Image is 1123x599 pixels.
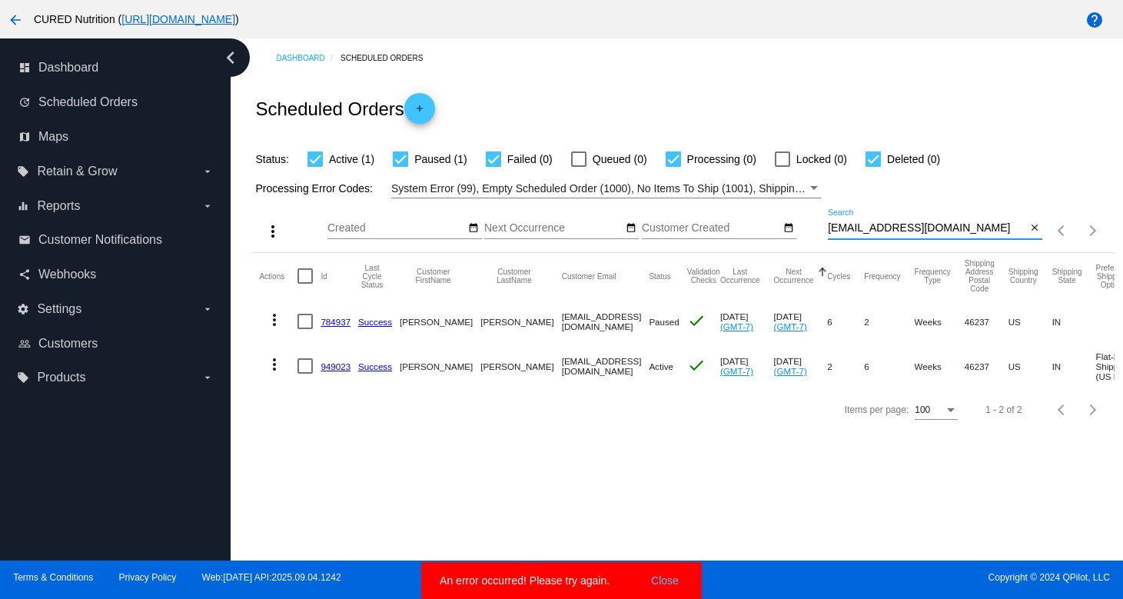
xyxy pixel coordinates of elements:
[845,404,909,415] div: Items per page:
[38,61,98,75] span: Dashboard
[783,222,794,235] mat-icon: date_range
[400,344,480,388] mat-cell: [PERSON_NAME]
[34,13,239,25] span: CURED Nutrition ( )
[18,96,31,108] i: update
[827,299,864,344] mat-cell: 6
[827,271,850,281] button: Change sorting for Cycles
[410,103,429,121] mat-icon: add
[321,361,351,371] a: 949023
[17,200,29,212] i: equalizer
[1029,222,1040,235] mat-icon: close
[687,253,720,299] mat-header-cell: Validation Checks
[18,90,214,115] a: update Scheduled Orders
[18,268,31,281] i: share
[720,321,753,331] a: (GMT-7)
[649,317,679,327] span: Paused
[965,259,995,293] button: Change sorting for ShippingPostcode
[201,303,214,315] i: arrow_drop_down
[1008,344,1052,388] mat-cell: US
[562,271,616,281] button: Change sorting for CustomerEmail
[255,182,373,195] span: Processing Error Codes:
[887,150,940,168] span: Deleted (0)
[391,179,821,198] mat-select: Filter by Processing Error Codes
[720,366,753,376] a: (GMT-7)
[327,222,466,235] input: Created
[17,165,29,178] i: local_offer
[37,199,80,213] span: Reports
[18,55,214,80] a: dashboard Dashboard
[358,361,392,371] a: Success
[1052,299,1096,344] mat-cell: IN
[440,573,683,588] simple-snack-bar: An error occurred! Please try again.
[18,234,31,246] i: email
[358,317,392,327] a: Success
[480,268,547,285] button: Change sorting for CustomerLastName
[17,303,29,315] i: settings
[687,311,706,330] mat-icon: check
[480,299,561,344] mat-cell: [PERSON_NAME]
[1078,394,1108,425] button: Next page
[720,344,774,388] mat-cell: [DATE]
[17,371,29,384] i: local_offer
[18,331,214,356] a: people_outline Customers
[480,344,561,388] mat-cell: [PERSON_NAME]
[1078,215,1108,246] button: Next page
[965,299,1008,344] mat-cell: 46237
[201,165,214,178] i: arrow_drop_down
[202,572,341,583] a: Web:[DATE] API:2025.09.04.1242
[265,355,284,374] mat-icon: more_vert
[593,150,647,168] span: Queued (0)
[562,299,650,344] mat-cell: [EMAIL_ADDRESS][DOMAIN_NAME]
[358,264,386,289] button: Change sorting for LastProcessingCycleId
[827,344,864,388] mat-cell: 2
[276,46,341,70] a: Dashboard
[1052,268,1082,285] button: Change sorting for ShippingState
[828,222,1026,235] input: Search
[774,321,807,331] a: (GMT-7)
[562,344,650,388] mat-cell: [EMAIL_ADDRESS][DOMAIN_NAME]
[626,222,636,235] mat-icon: date_range
[468,222,479,235] mat-icon: date_range
[1026,221,1042,237] button: Clear
[985,404,1022,415] div: 1 - 2 of 2
[575,572,1110,583] span: Copyright © 2024 QPilot, LLC
[37,165,117,178] span: Retain & Grow
[329,150,374,168] span: Active (1)
[915,404,930,415] span: 100
[259,253,297,299] mat-header-cell: Actions
[1008,299,1052,344] mat-cell: US
[18,262,214,287] a: share Webhooks
[264,222,282,241] mat-icon: more_vert
[18,338,31,350] i: people_outline
[864,344,914,388] mat-cell: 6
[37,371,85,384] span: Products
[38,233,162,247] span: Customer Notifications
[37,302,81,316] span: Settings
[414,150,467,168] span: Paused (1)
[341,46,437,70] a: Scheduled Orders
[1008,268,1038,285] button: Change sorting for ShippingCountry
[774,299,828,344] mat-cell: [DATE]
[38,268,96,281] span: Webhooks
[774,366,807,376] a: (GMT-7)
[38,337,98,351] span: Customers
[774,344,828,388] mat-cell: [DATE]
[6,11,25,29] mat-icon: arrow_back
[915,344,965,388] mat-cell: Weeks
[321,271,327,281] button: Change sorting for Id
[915,268,951,285] button: Change sorting for FrequencyType
[201,200,214,212] i: arrow_drop_down
[646,573,683,588] button: Close
[864,299,914,344] mat-cell: 2
[1047,394,1078,425] button: Previous page
[255,93,434,124] h2: Scheduled Orders
[119,572,177,583] a: Privacy Policy
[265,311,284,329] mat-icon: more_vert
[796,150,847,168] span: Locked (0)
[864,271,900,281] button: Change sorting for Frequency
[255,153,289,165] span: Status:
[720,299,774,344] mat-cell: [DATE]
[915,299,965,344] mat-cell: Weeks
[965,344,1008,388] mat-cell: 46237
[1052,344,1096,388] mat-cell: IN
